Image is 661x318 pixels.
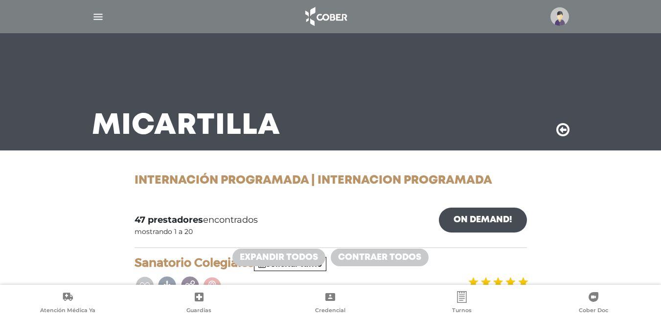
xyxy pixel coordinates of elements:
[134,291,265,316] a: Guardias
[135,214,203,225] b: 47 prestadores
[331,249,429,266] a: Contraer todos
[452,307,472,316] span: Turnos
[300,5,351,28] img: logo_cober_home-white.png
[232,249,325,266] a: Expandir todos
[92,11,104,23] img: Cober_menu-lines-white.svg
[135,213,258,227] span: encontrados
[396,291,528,316] a: Turnos
[258,259,322,269] a: Solicitar turno
[439,208,527,233] a: On Demand!
[135,174,527,188] h1: Internación Programada | Internacion Programada
[527,291,659,316] a: Cober Doc
[40,307,95,316] span: Atención Médica Ya
[2,291,134,316] a: Atención Médica Ya
[579,307,608,316] span: Cober Doc
[92,113,280,139] h3: Mi Cartilla
[315,307,345,316] span: Credencial
[550,7,569,26] img: profile-placeholder.svg
[135,227,193,237] div: mostrando 1 a 20
[265,291,396,316] a: Credencial
[467,271,528,293] img: estrellas_badge.png
[186,307,211,316] span: Guardias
